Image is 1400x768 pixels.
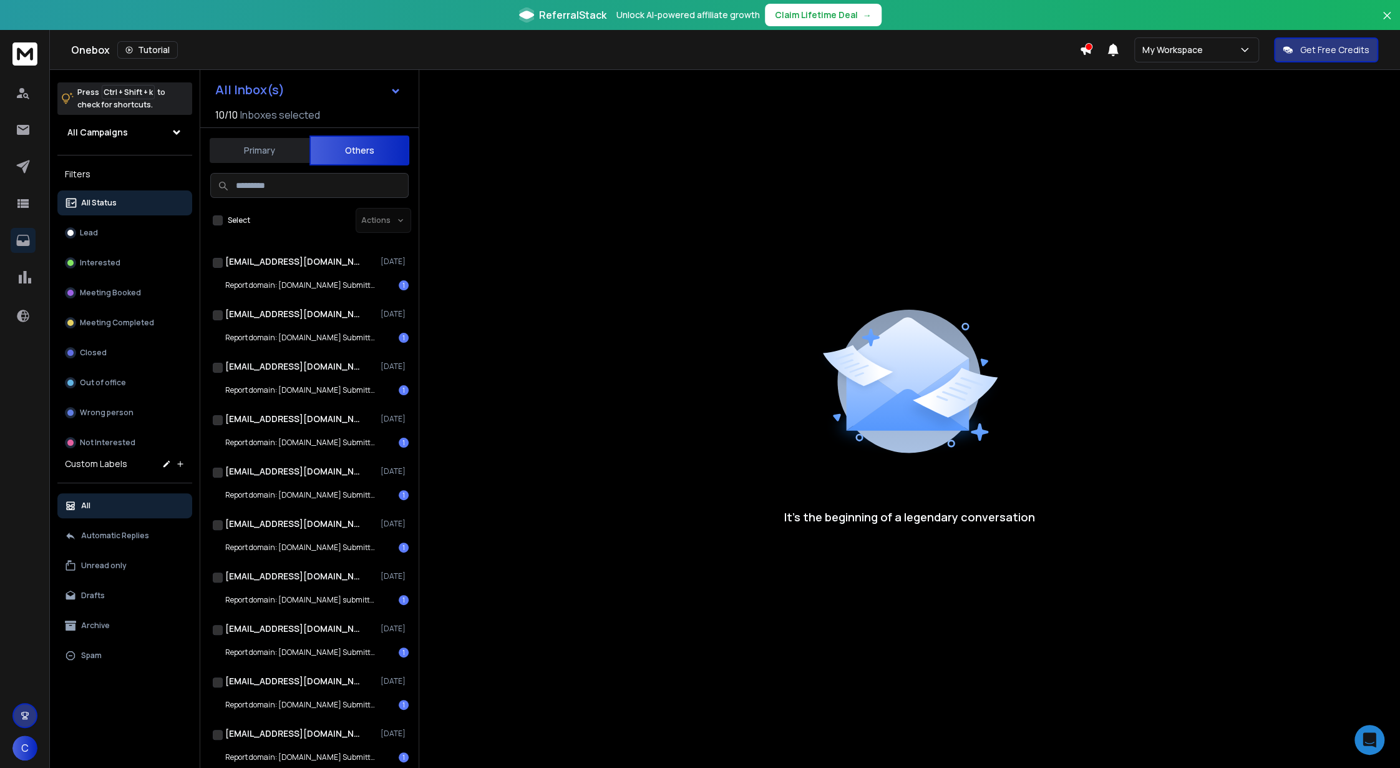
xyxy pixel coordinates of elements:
button: Meeting Booked [57,280,192,305]
p: Wrong person [80,408,134,418]
button: Primary [210,137,309,164]
p: All [81,501,90,511]
div: 1 [399,700,409,710]
p: [DATE] [381,729,409,739]
button: C [12,736,37,761]
p: Interested [80,258,120,268]
button: Wrong person [57,400,192,425]
button: Closed [57,340,192,365]
p: Automatic Replies [81,531,149,541]
button: Interested [57,250,192,275]
button: Automatic Replies [57,523,192,548]
p: Meeting Booked [80,288,141,298]
button: Unread only [57,553,192,578]
h1: [EMAIL_ADDRESS][DOMAIN_NAME] [225,255,362,268]
p: [DATE] [381,571,409,581]
button: Get Free Credits [1274,37,1378,62]
p: Press to check for shortcuts. [77,86,165,111]
h1: [EMAIL_ADDRESS][DOMAIN_NAME] [225,308,362,320]
h3: Filters [57,165,192,183]
p: Report domain: [DOMAIN_NAME] Submitter: [DOMAIN_NAME] [225,700,375,710]
div: 1 [399,438,409,448]
h1: [EMAIL_ADDRESS][DOMAIN_NAME] [225,360,362,373]
p: [DATE] [381,362,409,372]
p: [DATE] [381,466,409,476]
button: Tutorial [117,41,178,59]
h1: [EMAIL_ADDRESS][DOMAIN_NAME] [225,413,362,425]
p: Closed [80,348,107,358]
p: Report domain: [DOMAIN_NAME] Submitter: [DOMAIN_NAME] [225,438,375,448]
span: → [863,9,872,21]
div: 1 [399,280,409,290]
h1: [EMAIL_ADDRESS][DOMAIN_NAME] [225,518,362,530]
button: All Status [57,190,192,215]
p: [DATE] [381,624,409,634]
p: Report domain: [DOMAIN_NAME] Submitter: [DOMAIN_NAME] [225,752,375,762]
button: Out of office [57,370,192,395]
p: Drafts [81,591,105,601]
h1: All Campaigns [67,126,128,139]
button: All [57,493,192,518]
p: Meeting Completed [80,318,154,328]
p: Out of office [80,378,126,388]
h1: All Inbox(s) [215,84,284,96]
p: Report domain: [DOMAIN_NAME] Submitter: [DOMAIN_NAME] [225,280,375,290]
p: It’s the beginning of a legendary conversation [784,508,1035,526]
p: Lead [80,228,98,238]
p: Report domain: [DOMAIN_NAME] submitter: [DOMAIN_NAME] [225,595,375,605]
p: Spam [81,651,102,661]
p: Not Interested [80,438,135,448]
p: All Status [81,198,117,208]
div: 1 [399,490,409,500]
div: Open Intercom Messenger [1354,725,1384,755]
p: Archive [81,621,110,631]
p: [DATE] [381,519,409,529]
p: Report domain: [DOMAIN_NAME] Submitter: [DOMAIN_NAME] [225,647,375,657]
h1: [EMAIL_ADDRESS][DOMAIN_NAME] [225,623,362,635]
h1: [EMAIL_ADDRESS][DOMAIN_NAME] [225,727,362,740]
button: Archive [57,613,192,638]
button: Spam [57,643,192,668]
p: [DATE] [381,257,409,267]
p: Unlock AI-powered affiliate growth [616,9,760,21]
button: Not Interested [57,430,192,455]
div: 1 [399,595,409,605]
button: All Inbox(s) [205,77,411,102]
div: Onebox [71,41,1079,59]
div: 1 [399,543,409,553]
p: [DATE] [381,676,409,686]
p: Report domain: [DOMAIN_NAME] Submitter: [DOMAIN_NAME] [225,385,375,395]
button: Claim Lifetime Deal→ [765,4,882,26]
div: 1 [399,333,409,343]
p: My Workspace [1142,44,1208,56]
h1: [EMAIL_ADDRESS][DOMAIN_NAME] [225,465,362,478]
button: Meeting Completed [57,310,192,335]
div: 1 [399,752,409,762]
span: Ctrl + Shift + k [102,85,155,99]
span: 10 / 10 [215,107,238,122]
button: Drafts [57,583,192,608]
h1: [EMAIL_ADDRESS][DOMAIN_NAME] [225,570,362,583]
p: [DATE] [381,414,409,424]
span: ReferralStack [539,7,606,22]
button: Others [309,135,409,165]
button: Close banner [1379,7,1395,37]
div: 1 [399,385,409,395]
h1: [EMAIL_ADDRESS][DOMAIN_NAME] [225,675,362,687]
p: Report domain: [DOMAIN_NAME] Submitter: [DOMAIN_NAME] [225,490,375,500]
p: Unread only [81,561,127,571]
h3: Custom Labels [65,458,127,470]
p: Report domain: [DOMAIN_NAME] Submitter: [DOMAIN_NAME] [225,543,375,553]
p: Get Free Credits [1300,44,1369,56]
h3: Inboxes selected [240,107,320,122]
p: [DATE] [381,309,409,319]
button: All Campaigns [57,120,192,145]
p: Report domain: [DOMAIN_NAME] Submitter: [DOMAIN_NAME] [225,333,375,343]
div: 1 [399,647,409,657]
label: Select [228,215,250,225]
button: Lead [57,220,192,245]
